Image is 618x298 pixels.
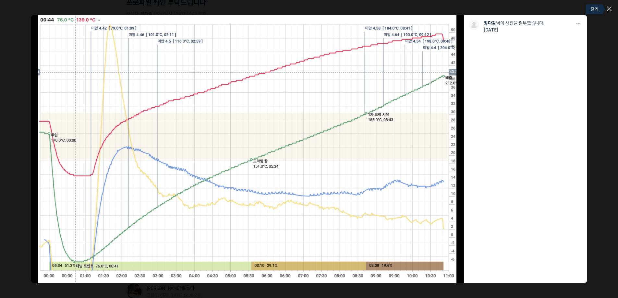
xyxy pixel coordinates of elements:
a: [DATE] [484,27,498,33]
a: 대화 [43,206,84,222]
span: 대화 [59,216,67,221]
p: 님이 사진을 첨부했습니다. [484,20,571,27]
a: 설정 [84,206,125,222]
img: 프로필 사진 [469,20,479,30]
span: 설정 [100,215,108,221]
a: 장다감 [484,20,496,26]
span: 홈 [20,215,24,221]
a: 홈 [2,206,43,222]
